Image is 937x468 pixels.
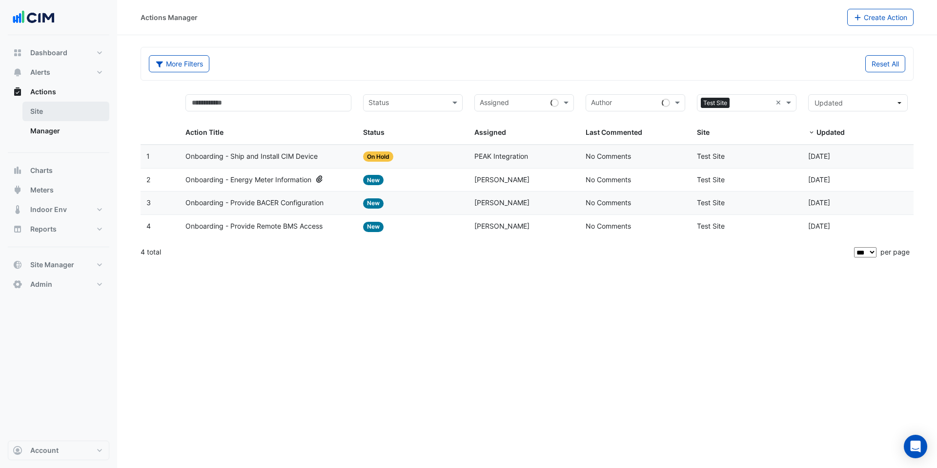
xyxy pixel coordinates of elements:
[30,260,74,270] span: Site Manager
[808,175,830,184] span: 2022-08-01T12:49:09.509
[185,221,323,232] span: Onboarding - Provide Remote BMS Access
[30,205,67,214] span: Indoor Env
[815,99,843,107] span: Updated
[697,152,725,160] span: Test Site
[697,198,725,207] span: Test Site
[904,435,927,458] div: Open Intercom Messenger
[363,128,385,136] span: Status
[808,152,830,160] span: 2022-08-01T12:50:09.549
[808,198,830,207] span: 2022-08-01T12:48:42.592
[865,55,905,72] button: Reset All
[8,43,109,63] button: Dashboard
[363,198,384,209] span: New
[146,198,151,207] span: 3
[847,9,914,26] button: Create Action
[474,128,506,136] span: Assigned
[474,198,530,207] span: [PERSON_NAME]
[13,48,22,58] app-icon: Dashboard
[880,248,910,256] span: per page
[697,222,725,230] span: Test Site
[8,102,109,145] div: Actions
[146,152,150,160] span: 1
[697,175,725,184] span: Test Site
[8,441,109,460] button: Account
[13,260,22,270] app-icon: Site Manager
[474,175,530,184] span: [PERSON_NAME]
[363,151,393,162] span: On Hold
[775,97,784,108] span: Clear
[13,205,22,214] app-icon: Indoor Env
[30,166,53,175] span: Charts
[586,152,631,160] span: No Comments
[22,121,109,141] a: Manager
[586,198,631,207] span: No Comments
[13,87,22,97] app-icon: Actions
[146,175,150,184] span: 2
[13,166,22,175] app-icon: Charts
[363,175,384,185] span: New
[697,128,710,136] span: Site
[8,200,109,219] button: Indoor Env
[586,175,631,184] span: No Comments
[8,82,109,102] button: Actions
[586,222,631,230] span: No Comments
[8,63,109,82] button: Alerts
[701,98,730,108] span: Test Site
[474,152,528,160] span: PEAK Integration
[185,174,311,186] span: Onboarding - Energy Meter Information
[8,180,109,200] button: Meters
[185,128,224,136] span: Action Title
[30,87,56,97] span: Actions
[185,151,318,162] span: Onboarding - Ship and Install CIM Device
[808,94,908,111] button: Updated
[141,240,852,264] div: 4 total
[12,8,56,27] img: Company Logo
[22,102,109,121] a: Site
[816,128,845,136] span: Updated
[141,12,198,22] div: Actions Manager
[13,279,22,289] app-icon: Admin
[149,55,209,72] button: More Filters
[808,222,830,230] span: 2022-08-01T12:48:16.378
[8,275,109,294] button: Admin
[30,279,52,289] span: Admin
[146,222,151,230] span: 4
[13,185,22,195] app-icon: Meters
[185,197,324,209] span: Onboarding - Provide BACER Configuration
[30,67,50,77] span: Alerts
[30,48,67,58] span: Dashboard
[474,222,530,230] span: [PERSON_NAME]
[8,219,109,239] button: Reports
[30,446,59,455] span: Account
[8,161,109,180] button: Charts
[30,185,54,195] span: Meters
[30,224,57,234] span: Reports
[363,222,384,232] span: New
[586,128,642,136] span: Last Commented
[8,255,109,275] button: Site Manager
[13,224,22,234] app-icon: Reports
[13,67,22,77] app-icon: Alerts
